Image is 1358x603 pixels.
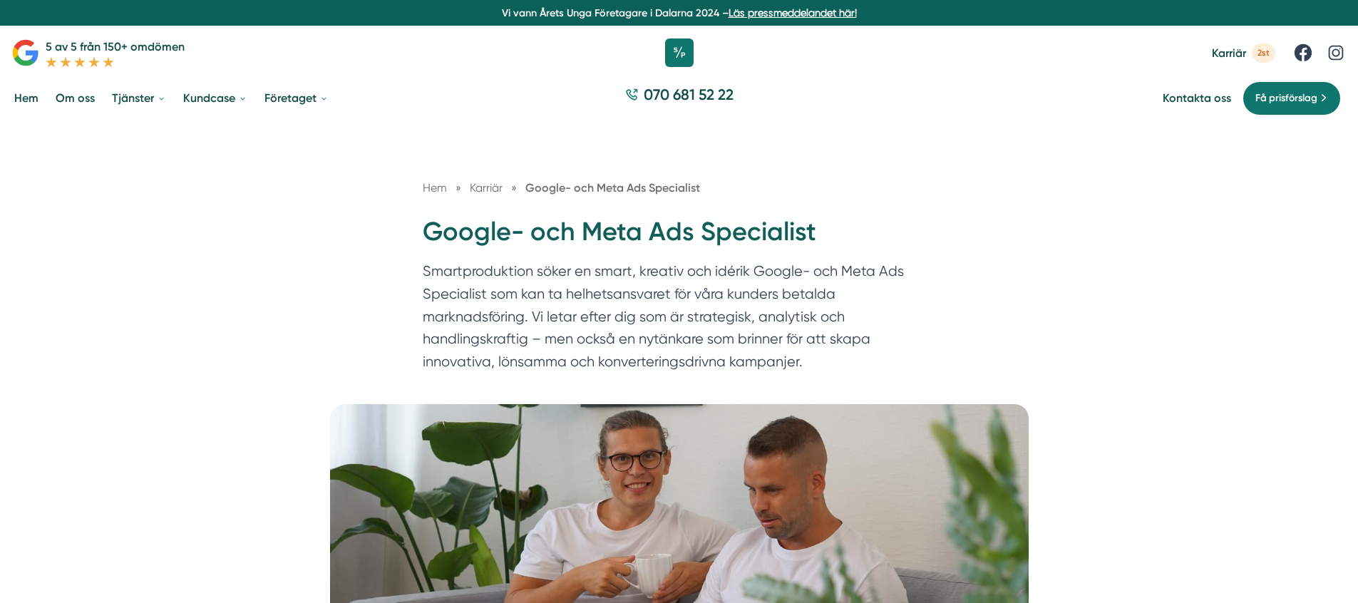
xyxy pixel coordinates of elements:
[262,80,331,116] a: Företaget
[525,181,700,195] a: Google- och Meta Ads Specialist
[470,181,503,195] span: Karriär
[423,215,936,261] h1: Google- och Meta Ads Specialist
[11,80,41,116] a: Hem
[729,7,857,19] a: Läs pressmeddelandet här!
[423,179,936,197] nav: Breadcrumb
[619,84,739,112] a: 070 681 52 22
[1212,43,1275,63] a: Karriär 2st
[1212,46,1246,60] span: Karriär
[423,260,936,380] p: Smartproduktion söker en smart, kreativ och idérik Google- och Meta Ads Specialist som kan ta hel...
[470,181,505,195] a: Karriär
[456,179,461,197] span: »
[109,80,169,116] a: Tjänster
[46,38,185,56] p: 5 av 5 från 150+ omdömen
[1255,91,1317,106] span: Få prisförslag
[1243,81,1341,115] a: Få prisförslag
[1163,91,1231,105] a: Kontakta oss
[1252,43,1275,63] span: 2st
[423,181,447,195] a: Hem
[644,84,734,105] span: 070 681 52 22
[511,179,517,197] span: »
[6,6,1352,20] p: Vi vann Årets Unga Företagare i Dalarna 2024 –
[53,80,98,116] a: Om oss
[180,80,250,116] a: Kundcase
